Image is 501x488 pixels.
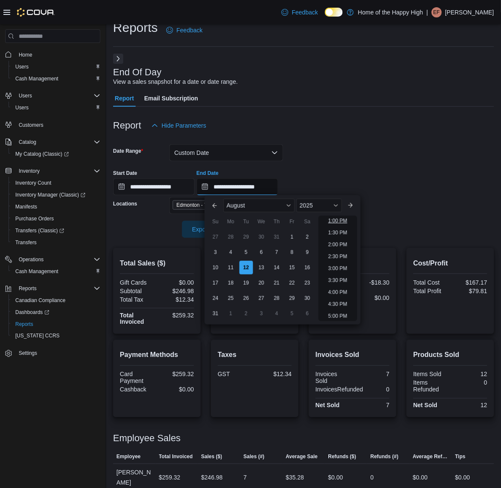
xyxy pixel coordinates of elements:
div: Button. Open the year selector. 2025 is currently selected. [296,199,342,212]
div: day-11 [224,261,238,274]
button: Users [9,102,104,114]
button: [US_STATE] CCRS [9,330,104,342]
span: Dashboards [12,307,100,317]
span: Manifests [12,202,100,212]
div: day-14 [270,261,284,274]
span: Feedback [176,26,202,34]
div: InvoicesRefunded [316,386,363,393]
span: Inventory Count [15,180,51,186]
div: GST [218,371,253,378]
div: day-27 [209,230,222,244]
div: day-23 [301,276,314,290]
div: day-29 [285,291,299,305]
div: Total Cost [413,279,449,286]
span: Users [12,103,100,113]
div: day-21 [270,276,284,290]
h3: Report [113,120,141,131]
span: Transfers (Classic) [15,227,64,234]
input: Press the down key to open a popover containing a calendar. [113,178,195,195]
a: Cash Management [12,74,62,84]
span: Email Subscription [144,90,198,107]
span: Canadian Compliance [15,297,65,304]
span: Sales ($) [201,454,222,460]
div: day-1 [285,230,299,244]
span: Inventory Manager (Classic) [15,191,85,198]
div: August, 2025 [208,229,315,321]
span: Canadian Compliance [12,295,100,305]
a: Feedback [163,22,206,39]
span: Tips [455,454,465,460]
div: day-9 [301,245,314,259]
div: day-30 [301,291,314,305]
span: Export [187,221,225,238]
div: Th [270,215,284,228]
a: Users [12,103,32,113]
div: Cashback [120,386,155,393]
button: Purchase Orders [9,213,104,225]
div: 7 [244,473,247,483]
div: $12.34 [159,296,194,303]
h2: Total Sales ($) [120,258,194,268]
span: Users [19,92,32,99]
button: Reports [9,318,104,330]
strong: Net Sold [413,402,438,409]
a: Manifests [12,202,40,212]
div: day-27 [255,291,268,305]
div: Card Payment [120,371,155,385]
span: 2025 [300,202,313,209]
div: Tu [239,215,253,228]
span: Purchase Orders [15,215,54,222]
div: $167.17 [452,279,487,286]
li: 1:00 PM [325,216,351,226]
span: Settings [19,350,37,357]
span: Home [15,49,100,60]
button: Export [182,221,230,238]
div: day-3 [255,307,268,320]
button: Canadian Compliance [9,294,104,306]
div: day-20 [255,276,268,290]
div: day-6 [255,245,268,259]
a: Settings [15,348,40,359]
h2: Invoices Sold [316,350,390,360]
li: 4:30 PM [325,299,351,309]
span: Customers [19,122,43,128]
a: My Catalog (Classic) [12,149,72,159]
div: -$18.30 [354,279,390,286]
ul: Time [319,216,357,321]
span: Settings [15,348,100,359]
span: Transfers [12,237,100,248]
span: Inventory [15,166,100,176]
li: 1:30 PM [325,228,351,238]
div: day-28 [224,230,238,244]
span: August [227,202,245,209]
li: 4:00 PM [325,287,351,297]
button: Customers [2,119,104,131]
button: Next month [344,199,357,212]
label: End Date [196,170,219,177]
div: $0.00 [413,473,428,483]
div: Items Sold [413,371,449,378]
div: 0 [370,473,374,483]
div: View a sales snapshot for a date or date range. [113,77,238,86]
a: Transfers (Classic) [9,225,104,237]
button: Inventory [15,166,43,176]
div: 12 [452,371,487,378]
div: $0.00 [159,386,194,393]
span: Manifests [15,203,37,210]
div: day-17 [209,276,222,290]
a: Home [15,50,36,60]
div: 7 [354,402,390,409]
span: Dashboards [15,309,49,316]
strong: Net Sold [316,402,340,409]
div: $259.32 [159,312,194,319]
span: Cash Management [12,266,100,277]
div: 0 [367,386,390,393]
span: Purchase Orders [12,214,100,224]
label: Date Range [113,148,143,154]
a: [US_STATE] CCRS [12,331,63,341]
span: Refunds ($) [328,454,356,460]
strong: Total Invoiced [120,312,144,325]
button: Hide Parameters [148,117,210,134]
div: day-13 [255,261,268,274]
